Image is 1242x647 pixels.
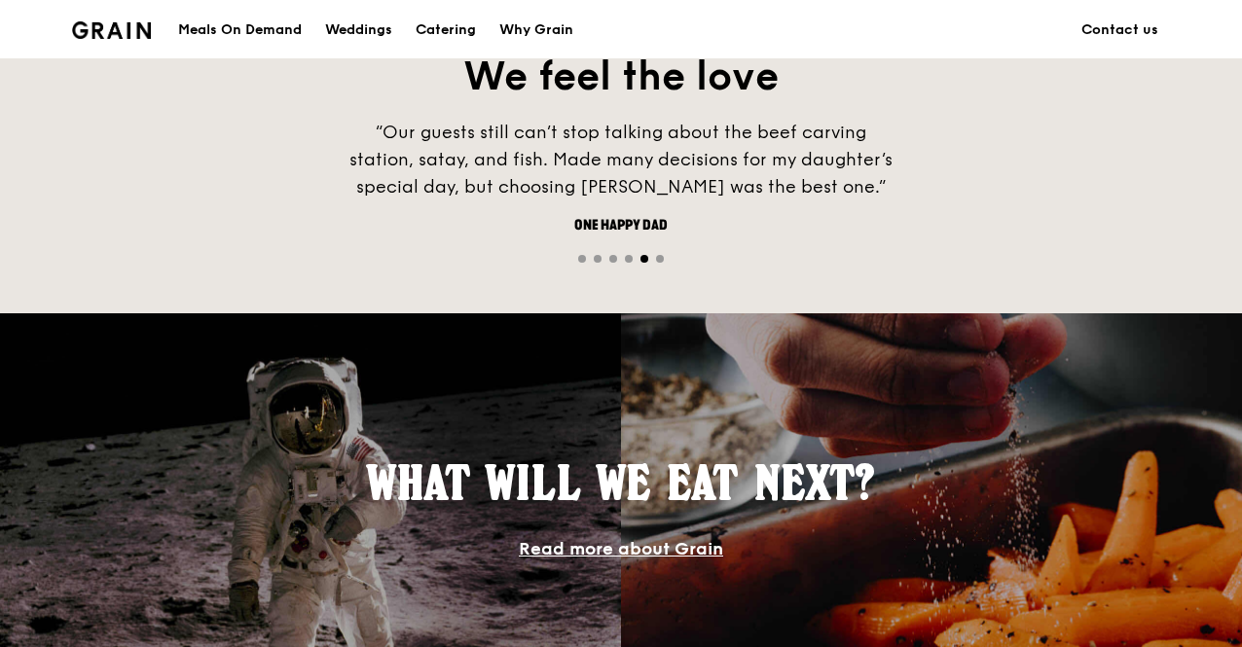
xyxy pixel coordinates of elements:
[325,1,392,59] div: Weddings
[609,255,617,263] span: Go to slide 3
[72,21,151,39] img: Grain
[416,1,476,59] div: Catering
[178,1,302,59] div: Meals On Demand
[1070,1,1170,59] a: Contact us
[404,1,488,59] a: Catering
[519,538,723,559] a: Read more about Grain
[367,454,875,511] span: What will we eat next?
[656,255,664,263] span: Go to slide 6
[329,119,913,200] div: “Our guests still can’t stop talking about the beef carving station, satay, and fish. Made many d...
[594,255,602,263] span: Go to slide 2
[488,1,585,59] a: Why Grain
[625,255,633,263] span: Go to slide 4
[578,255,586,263] span: Go to slide 1
[313,1,404,59] a: Weddings
[329,216,913,235] div: One happy dad
[499,1,573,59] div: Why Grain
[640,255,648,263] span: Go to slide 5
